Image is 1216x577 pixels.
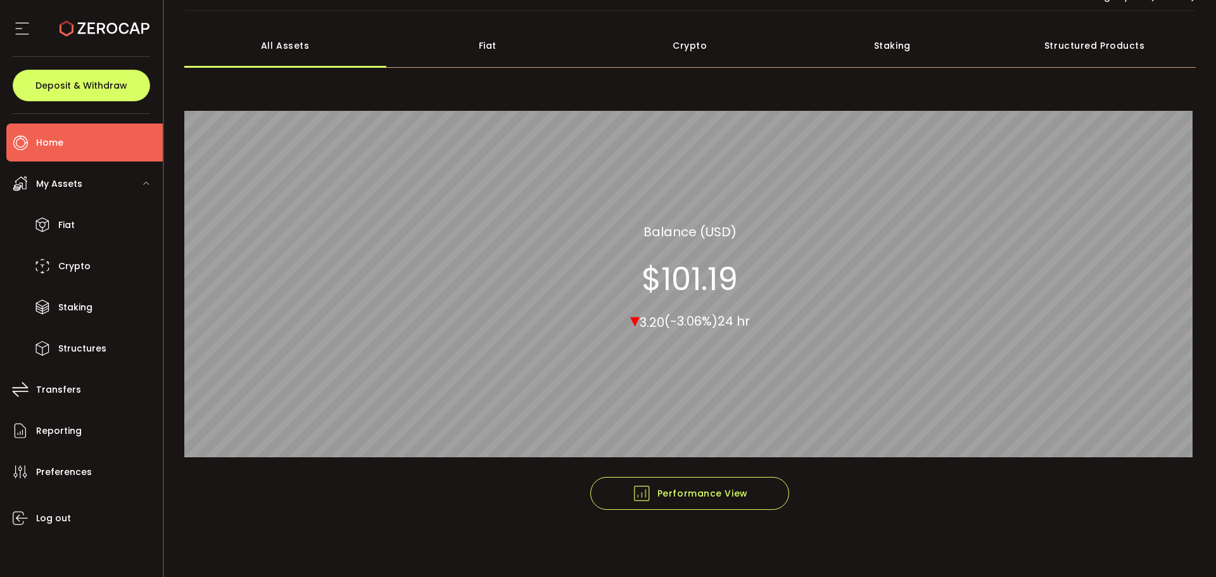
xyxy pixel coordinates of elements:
span: Reporting [36,422,82,440]
span: Staking [58,298,92,317]
div: Crypto [589,23,792,68]
div: Fiat [386,23,589,68]
span: Preferences [36,463,92,481]
button: Performance View [590,477,789,510]
span: Home [36,134,63,152]
section: $101.19 [642,260,738,298]
span: Structures [58,339,106,358]
span: ▾ [630,306,640,333]
span: Performance View [632,484,748,503]
div: All Assets [184,23,387,68]
button: Deposit & Withdraw [13,70,150,101]
span: Deposit & Withdraw [35,81,127,90]
span: Log out [36,509,71,528]
section: Balance (USD) [643,222,737,241]
div: Structured Products [994,23,1196,68]
div: Staking [791,23,994,68]
span: Crypto [58,257,91,276]
span: Fiat [58,216,75,234]
span: Transfers [36,381,81,399]
iframe: Chat Widget [1068,440,1216,577]
span: My Assets [36,175,82,193]
span: 24 hr [718,312,750,330]
span: (-3.06%) [664,312,718,330]
span: 3.20 [640,313,664,331]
